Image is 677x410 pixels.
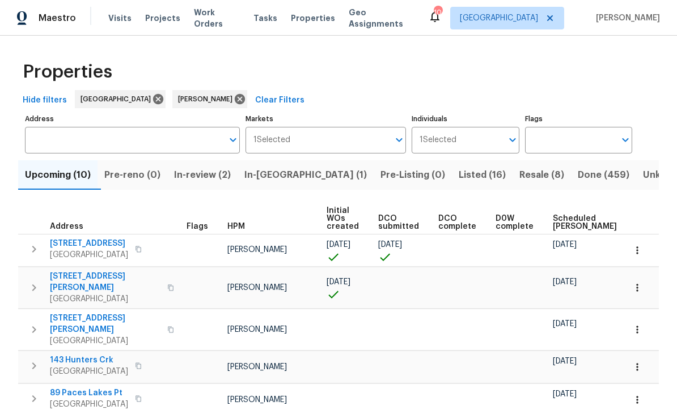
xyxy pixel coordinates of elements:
span: Upcoming (10) [25,167,91,183]
span: In-review (2) [174,167,231,183]
span: In-[GEOGRAPHIC_DATA] (1) [244,167,367,183]
span: 143 Hunters Crk [50,355,128,366]
span: [GEOGRAPHIC_DATA] [50,399,128,410]
span: 1 Selected [420,135,456,145]
span: Flags [187,223,208,230]
span: 1 Selected [253,135,290,145]
span: [DATE] [327,278,350,286]
span: Initial WOs created [327,207,359,230]
span: Geo Assignments [349,7,414,29]
label: Individuals [412,116,519,122]
span: [PERSON_NAME] [227,246,287,254]
span: Clear Filters [255,93,304,108]
span: Resale (8) [519,167,564,183]
span: [GEOGRAPHIC_DATA] [50,293,160,305]
span: Properties [291,12,335,24]
button: Open [225,132,241,148]
span: [GEOGRAPHIC_DATA] [460,12,538,24]
span: [GEOGRAPHIC_DATA] [50,249,128,260]
label: Flags [525,116,632,122]
span: [STREET_ADDRESS][PERSON_NAME] [50,313,160,335]
span: Maestro [39,12,76,24]
span: Visits [108,12,132,24]
span: HPM [227,223,245,230]
span: [PERSON_NAME] [227,284,287,292]
button: Open [505,132,521,148]
span: Properties [23,66,112,78]
label: Address [25,116,240,122]
span: [DATE] [327,241,350,249]
span: [DATE] [553,320,577,328]
span: Pre-reno (0) [104,167,160,183]
span: [PERSON_NAME] [227,326,287,334]
span: D0W complete [496,215,534,230]
span: [GEOGRAPHIC_DATA] [81,93,155,105]
span: [DATE] [553,278,577,286]
div: [PERSON_NAME] [172,90,247,108]
label: Markets [246,116,407,122]
span: Pre-Listing (0) [380,167,445,183]
span: [DATE] [378,241,402,249]
span: [PERSON_NAME] [591,12,660,24]
span: Work Orders [194,7,240,29]
span: DCO submitted [378,215,419,230]
span: DCO complete [438,215,476,230]
span: [PERSON_NAME] [227,396,287,404]
span: Tasks [253,14,277,22]
div: 104 [434,7,442,18]
span: [STREET_ADDRESS] [50,238,128,249]
button: Open [391,132,407,148]
div: [GEOGRAPHIC_DATA] [75,90,166,108]
span: Listed (16) [459,167,506,183]
span: [DATE] [553,241,577,249]
span: Address [50,223,83,230]
span: [GEOGRAPHIC_DATA] [50,335,160,347]
span: Hide filters [23,93,67,108]
span: [STREET_ADDRESS][PERSON_NAME] [50,271,160,293]
span: [DATE] [553,357,577,365]
span: Scheduled [PERSON_NAME] [553,215,617,230]
span: Done (459) [578,167,629,183]
button: Hide filters [18,90,71,111]
span: [DATE] [553,390,577,398]
button: Open [617,132,633,148]
span: [PERSON_NAME] [178,93,237,105]
span: [PERSON_NAME] [227,363,287,371]
span: [GEOGRAPHIC_DATA] [50,366,128,377]
span: Projects [145,12,180,24]
button: Clear Filters [251,90,309,111]
span: 89 Paces Lakes Pt [50,387,128,399]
